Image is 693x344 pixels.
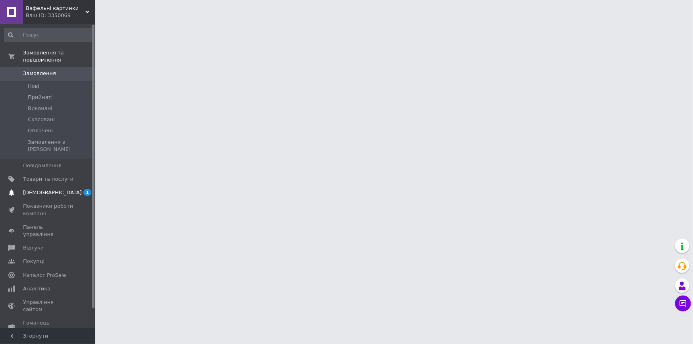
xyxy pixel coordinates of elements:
[28,105,52,112] span: Виконані
[675,296,691,311] button: Чат з покупцем
[4,28,93,42] input: Пошук
[23,244,44,251] span: Відгуки
[26,5,85,12] span: Вафельні картинки
[23,203,73,217] span: Показники роботи компанії
[28,83,39,90] span: Нові
[23,258,44,265] span: Покупці
[28,116,55,123] span: Скасовані
[28,139,93,153] span: Замовлення з [PERSON_NAME]
[23,224,73,238] span: Панель управління
[23,70,56,77] span: Замовлення
[23,162,62,169] span: Повідомлення
[23,272,66,279] span: Каталог ProSale
[28,127,53,134] span: Оплачені
[23,299,73,313] span: Управління сайтом
[23,319,73,334] span: Гаманець компанії
[23,176,73,183] span: Товари та послуги
[23,189,82,196] span: [DEMOGRAPHIC_DATA]
[28,94,52,101] span: Прийняті
[23,285,50,292] span: Аналітика
[26,12,95,19] div: Ваш ID: 3350069
[23,49,95,64] span: Замовлення та повідомлення
[83,189,91,196] span: 1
